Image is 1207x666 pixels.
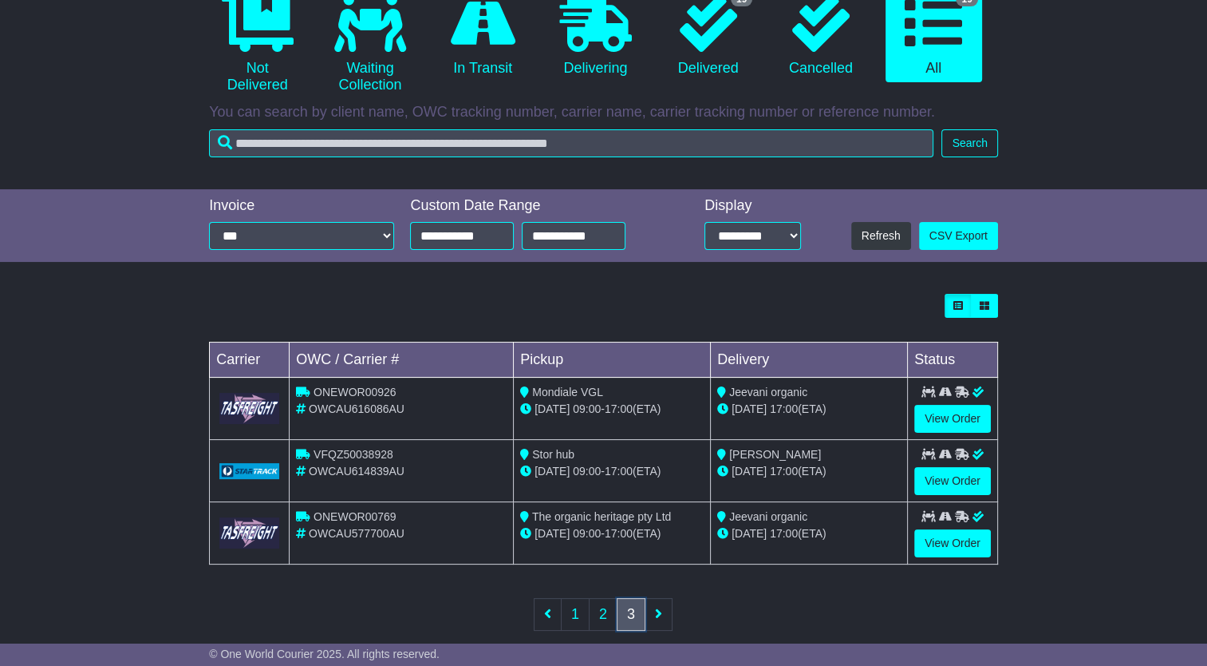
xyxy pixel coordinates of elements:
[314,510,396,523] span: ONEWOR00769
[908,343,998,378] td: Status
[914,529,991,557] a: View Order
[219,463,279,479] img: GetCarrierServiceLogo
[209,197,394,215] div: Invoice
[711,343,908,378] td: Delivery
[573,402,601,415] span: 09:00
[534,402,570,415] span: [DATE]
[290,343,514,378] td: OWC / Carrier #
[514,343,711,378] td: Pickup
[589,598,617,631] a: 2
[919,222,998,250] a: CSV Export
[573,465,601,478] span: 09:00
[410,197,662,215] div: Custom Date Range
[717,401,901,418] div: (ETA)
[914,467,991,495] a: View Order
[704,197,801,215] div: Display
[210,343,290,378] td: Carrier
[851,222,911,250] button: Refresh
[532,386,603,398] span: Mondiale VGL
[770,402,798,415] span: 17:00
[314,386,396,398] span: ONEWOR00926
[309,402,404,415] span: OWCAU616086AU
[732,402,767,415] span: [DATE]
[532,510,671,523] span: The organic heritage pty Ltd
[534,527,570,540] span: [DATE]
[717,463,901,480] div: (ETA)
[534,465,570,478] span: [DATE]
[309,465,404,478] span: OWCAU614839AU
[717,525,901,542] div: (ETA)
[209,104,998,121] p: You can search by client name, OWC tracking number, carrier name, carrier tracking number or refe...
[561,598,590,631] a: 1
[732,527,767,540] span: [DATE]
[732,465,767,478] span: [DATE]
[770,527,798,540] span: 17:00
[941,129,997,157] button: Search
[573,527,601,540] span: 09:00
[770,465,798,478] span: 17:00
[219,517,279,549] img: GetCarrierServiceLogo
[729,386,807,398] span: Jeevani organic
[914,405,991,433] a: View Order
[729,510,807,523] span: Jeevani organic
[532,448,574,461] span: Stor hub
[520,525,704,542] div: - (ETA)
[520,463,704,480] div: - (ETA)
[314,448,393,461] span: VFQZ50038928
[617,598,645,631] a: 3
[605,527,633,540] span: 17:00
[209,648,440,660] span: © One World Courier 2025. All rights reserved.
[309,527,404,540] span: OWCAU577700AU
[219,393,279,424] img: GetCarrierServiceLogo
[729,448,821,461] span: [PERSON_NAME]
[605,465,633,478] span: 17:00
[520,401,704,418] div: - (ETA)
[605,402,633,415] span: 17:00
